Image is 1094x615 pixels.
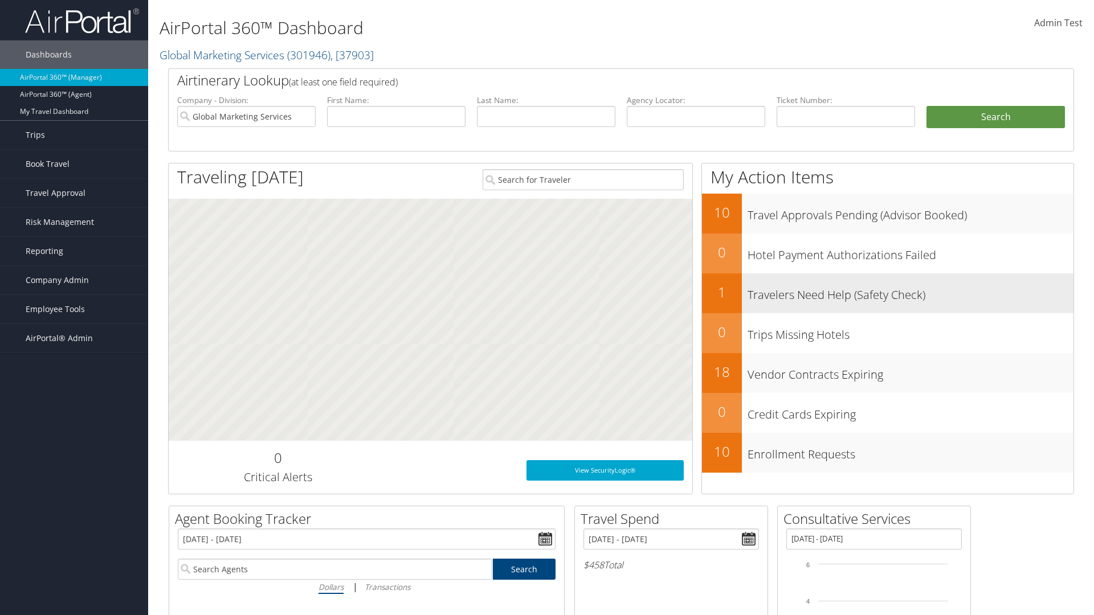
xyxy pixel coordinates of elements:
[526,460,684,481] a: View SecurityLogic®
[702,353,1073,393] a: 18Vendor Contracts Expiring
[627,95,765,106] label: Agency Locator:
[175,509,564,528] h2: Agent Booking Tracker
[702,194,1073,233] a: 10Travel Approvals Pending (Advisor Booked)
[26,237,63,265] span: Reporting
[26,266,89,294] span: Company Admin
[287,47,330,63] span: ( 301946 )
[702,165,1073,189] h1: My Action Items
[26,40,72,69] span: Dashboards
[289,76,398,88] span: (at least one field required)
[702,243,742,262] h2: 0
[702,402,742,421] h2: 0
[702,393,1073,433] a: 0Credit Cards Expiring
[777,95,915,106] label: Ticket Number:
[177,448,378,468] h2: 0
[177,469,378,485] h3: Critical Alerts
[365,581,410,592] i: Transactions
[702,433,1073,473] a: 10Enrollment Requests
[748,321,1073,343] h3: Trips Missing Hotels
[748,361,1073,383] h3: Vendor Contracts Expiring
[702,233,1073,273] a: 0Hotel Payment Authorizations Failed
[748,202,1073,223] h3: Travel Approvals Pending (Advisor Booked)
[702,273,1073,313] a: 1Travelers Need Help (Safety Check)
[581,509,768,528] h2: Travel Spend
[748,281,1073,303] h3: Travelers Need Help (Safety Check)
[806,561,810,568] tspan: 6
[160,16,775,40] h1: AirPortal 360™ Dashboard
[926,106,1065,129] button: Search
[26,179,85,207] span: Travel Approval
[477,95,615,106] label: Last Name:
[702,313,1073,353] a: 0Trips Missing Hotels
[748,441,1073,462] h3: Enrollment Requests
[26,295,85,323] span: Employee Tools
[702,442,742,461] h2: 10
[806,598,810,605] tspan: 4
[26,150,70,178] span: Book Travel
[330,47,374,63] span: , [ 37903 ]
[327,95,466,106] label: First Name:
[178,580,556,594] div: |
[177,71,990,90] h2: Airtinerary Lookup
[1034,17,1083,29] span: Admin Test
[160,47,374,63] a: Global Marketing Services
[783,509,970,528] h2: Consultative Services
[583,559,604,571] span: $458
[493,559,556,580] a: Search
[702,282,742,302] h2: 1
[1034,6,1083,41] a: Admin Test
[748,401,1073,423] h3: Credit Cards Expiring
[319,581,344,592] i: Dollars
[583,559,759,571] h6: Total
[748,241,1073,263] h3: Hotel Payment Authorizations Failed
[483,169,684,190] input: Search for Traveler
[26,324,93,352] span: AirPortal® Admin
[26,121,45,149] span: Trips
[26,208,94,236] span: Risk Management
[178,559,492,580] input: Search Agents
[25,7,139,34] img: airportal-logo.png
[177,95,316,106] label: Company - Division:
[702,203,742,222] h2: 10
[177,165,304,189] h1: Traveling [DATE]
[702,362,742,382] h2: 18
[702,322,742,342] h2: 0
